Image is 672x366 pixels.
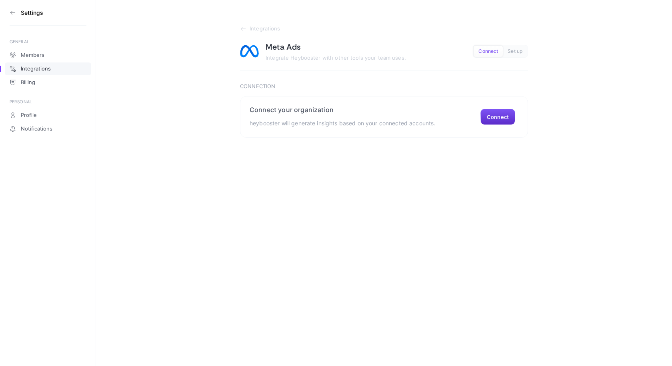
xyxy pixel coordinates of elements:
[240,26,528,32] a: Integrations
[21,66,51,72] span: Integrations
[5,76,91,89] a: Billing
[10,38,86,45] div: GENERAL
[508,48,522,54] span: Set up
[21,52,44,58] span: Members
[21,112,37,119] span: Profile
[5,62,91,75] a: Integrations
[480,109,515,125] button: Connect
[5,49,91,62] a: Members
[503,46,527,57] button: Set up
[266,42,301,52] h1: Meta Ads
[5,109,91,122] a: Profile
[5,123,91,135] a: Notifications
[250,119,435,128] p: heybooster will generate insights based on your connected accounts.
[240,83,528,90] h3: Connection
[250,26,280,32] span: Integrations
[250,106,435,114] h2: Connect your organization
[474,46,503,57] button: Connect
[266,54,406,61] span: Integrate Heybooster with other tools your team uses.
[21,10,43,16] h3: Settings
[478,48,498,54] span: Connect
[21,79,35,86] span: Billing
[10,99,86,105] div: PERSONAL
[21,126,52,132] span: Notifications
